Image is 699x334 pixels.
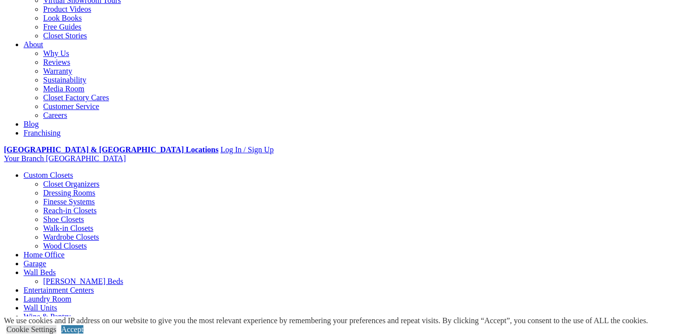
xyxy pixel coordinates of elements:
[43,180,100,188] a: Closet Organizers
[43,102,99,111] a: Customer Service
[24,171,73,179] a: Custom Closets
[46,154,126,163] span: [GEOGRAPHIC_DATA]
[43,76,86,84] a: Sustainability
[43,93,109,102] a: Closet Factory Cares
[43,58,70,66] a: Reviews
[4,154,126,163] a: Your Branch [GEOGRAPHIC_DATA]
[24,304,57,312] a: Wall Units
[43,5,91,13] a: Product Videos
[4,145,218,154] a: [GEOGRAPHIC_DATA] & [GEOGRAPHIC_DATA] Locations
[43,233,99,241] a: Wardrobe Closets
[24,129,61,137] a: Franchising
[43,23,81,31] a: Free Guides
[24,295,71,303] a: Laundry Room
[43,206,97,215] a: Reach-in Closets
[43,14,82,22] a: Look Books
[24,286,94,294] a: Entertainment Centers
[43,111,67,119] a: Careers
[43,197,95,206] a: Finesse Systems
[6,325,56,334] a: Cookie Settings
[43,242,87,250] a: Wood Closets
[24,268,56,277] a: Wall Beds
[4,316,648,325] div: We use cookies and IP address on our website to give you the most relevant experience by remember...
[24,250,65,259] a: Home Office
[24,120,39,128] a: Blog
[61,325,83,334] a: Accept
[43,189,95,197] a: Dressing Rooms
[43,49,69,57] a: Why Us
[24,312,71,321] a: Wine & Pantry
[43,31,87,40] a: Closet Stories
[43,215,84,223] a: Shoe Closets
[43,224,93,232] a: Walk-in Closets
[220,145,273,154] a: Log In / Sign Up
[43,277,123,285] a: [PERSON_NAME] Beds
[24,259,46,268] a: Garage
[43,67,72,75] a: Warranty
[4,154,44,163] span: Your Branch
[24,40,43,49] a: About
[43,84,84,93] a: Media Room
